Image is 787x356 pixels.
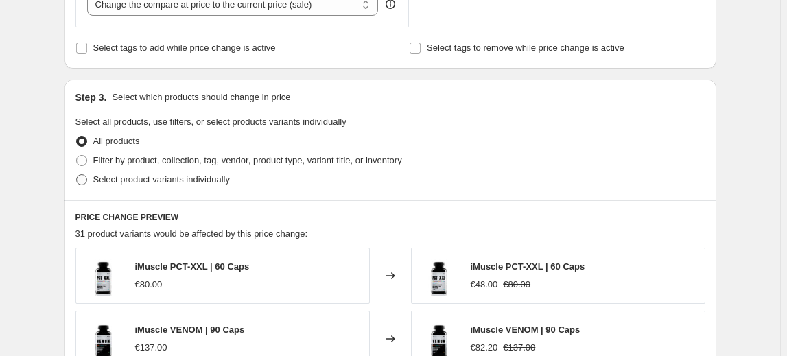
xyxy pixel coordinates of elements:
div: €80.00 [135,278,163,292]
span: Select product variants individually [93,174,230,185]
span: iMuscle VENOM | 90 Caps [135,324,245,335]
h6: PRICE CHANGE PREVIEW [75,212,705,223]
h2: Step 3. [75,91,107,104]
p: Select which products should change in price [112,91,290,104]
span: iMuscle VENOM | 90 Caps [471,324,580,335]
span: Select all products, use filters, or select products variants individually [75,117,346,127]
span: iMuscle PCT-XXL | 60 Caps [471,261,585,272]
strike: €137.00 [503,341,535,355]
img: PCTXXL_80x.jpg [83,255,124,296]
div: €82.20 [471,341,498,355]
strike: €80.00 [503,278,530,292]
span: Select tags to add while price change is active [93,43,276,53]
span: iMuscle PCT-XXL | 60 Caps [135,261,250,272]
span: 31 product variants would be affected by this price change: [75,228,308,239]
div: €48.00 [471,278,498,292]
div: €137.00 [135,341,167,355]
span: Filter by product, collection, tag, vendor, product type, variant title, or inventory [93,155,402,165]
img: PCTXXL_80x.jpg [419,255,460,296]
span: All products [93,136,140,146]
span: Select tags to remove while price change is active [427,43,624,53]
